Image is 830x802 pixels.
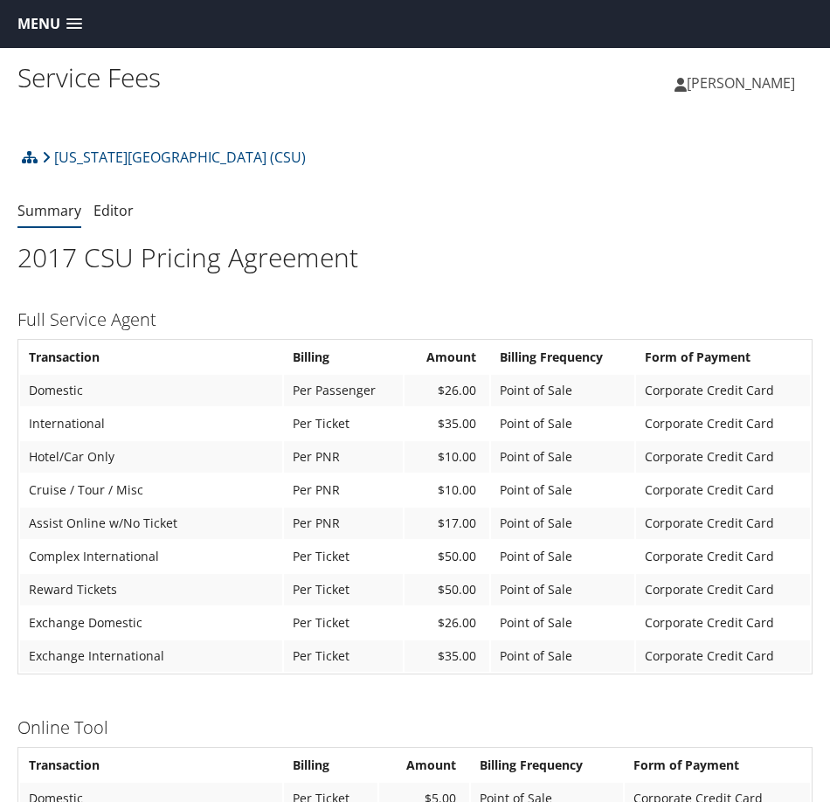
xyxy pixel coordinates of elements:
[491,408,634,439] td: Point of Sale
[405,541,489,572] td: $50.00
[284,574,403,605] td: Per Ticket
[471,750,623,781] th: Billing Frequency
[405,408,489,439] td: $35.00
[20,640,282,672] td: Exchange International
[284,607,403,639] td: Per Ticket
[20,750,282,781] th: Transaction
[636,640,810,672] td: Corporate Credit Card
[284,640,403,672] td: Per Ticket
[405,574,489,605] td: $50.00
[17,16,60,32] span: Menu
[491,574,634,605] td: Point of Sale
[674,57,813,109] a: [PERSON_NAME]
[405,375,489,406] td: $26.00
[636,508,810,539] td: Corporate Credit Card
[491,342,634,373] th: Billing Frequency
[17,239,813,276] h1: 2017 CSU Pricing Agreement
[405,508,489,539] td: $17.00
[284,375,403,406] td: Per Passenger
[284,541,403,572] td: Per Ticket
[636,541,810,572] td: Corporate Credit Card
[17,308,813,332] h3: Full Service Agent
[491,607,634,639] td: Point of Sale
[687,73,795,93] span: [PERSON_NAME]
[9,10,91,38] a: Menu
[20,375,282,406] td: Domestic
[284,508,403,539] td: Per PNR
[284,474,403,506] td: Per PNR
[20,441,282,473] td: Hotel/Car Only
[491,640,634,672] td: Point of Sale
[284,750,377,781] th: Billing
[625,750,810,781] th: Form of Payment
[491,441,634,473] td: Point of Sale
[405,342,489,373] th: Amount
[20,408,282,439] td: International
[284,441,403,473] td: Per PNR
[20,607,282,639] td: Exchange Domestic
[636,408,810,439] td: Corporate Credit Card
[93,201,134,220] a: Editor
[405,474,489,506] td: $10.00
[20,508,282,539] td: Assist Online w/No Ticket
[284,342,403,373] th: Billing
[405,640,489,672] td: $35.00
[636,474,810,506] td: Corporate Credit Card
[405,607,489,639] td: $26.00
[42,140,306,175] a: [US_STATE][GEOGRAPHIC_DATA] (CSU)
[491,375,634,406] td: Point of Sale
[17,716,813,740] h3: Online Tool
[17,201,81,220] a: Summary
[491,474,634,506] td: Point of Sale
[379,750,469,781] th: Amount
[491,508,634,539] td: Point of Sale
[20,342,282,373] th: Transaction
[20,541,282,572] td: Complex International
[284,408,403,439] td: Per Ticket
[405,441,489,473] td: $10.00
[636,441,810,473] td: Corporate Credit Card
[20,574,282,605] td: Reward Tickets
[636,342,810,373] th: Form of Payment
[491,541,634,572] td: Point of Sale
[636,574,810,605] td: Corporate Credit Card
[636,607,810,639] td: Corporate Credit Card
[636,375,810,406] td: Corporate Credit Card
[20,474,282,506] td: Cruise / Tour / Misc
[17,59,415,96] h1: Service Fees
